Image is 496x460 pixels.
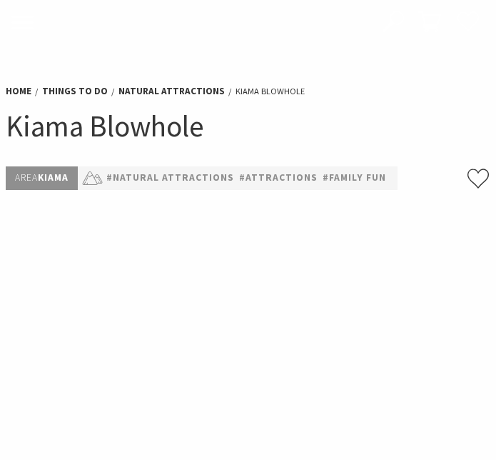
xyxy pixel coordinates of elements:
li: Kiama Blowhole [236,84,305,99]
p: Kiama [6,166,78,190]
h1: Kiama Blowhole [6,107,490,145]
a: Home [6,85,31,98]
a: Natural Attractions [118,85,225,98]
a: Things To Do [42,85,108,98]
a: #Family Fun [323,170,386,186]
a: #Attractions [239,170,318,186]
span: Area [15,171,38,184]
a: #Natural Attractions [106,170,234,186]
